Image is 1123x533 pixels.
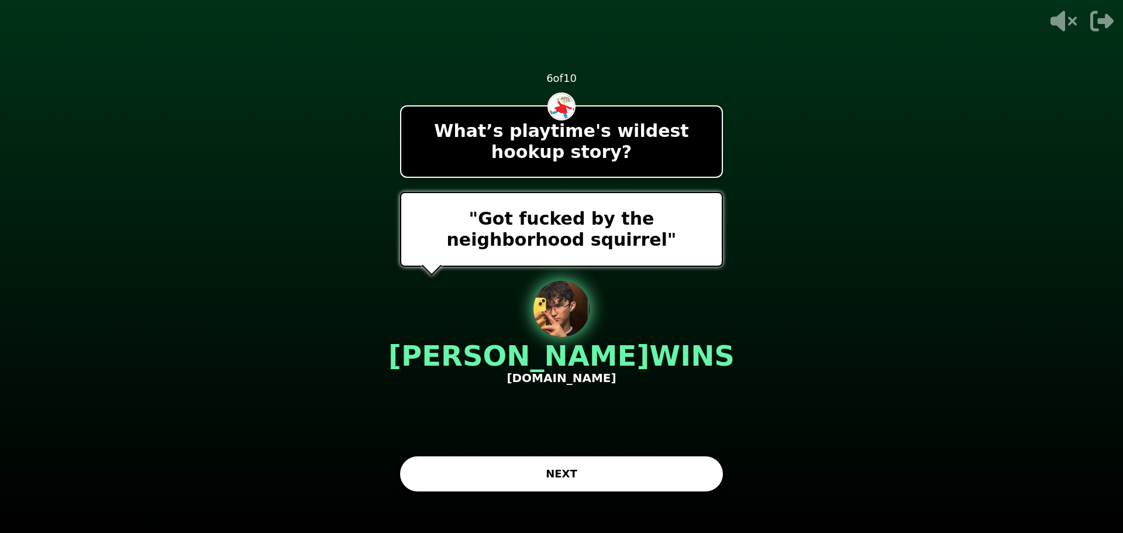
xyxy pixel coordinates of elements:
p: [PERSON_NAME] WINS [388,342,735,370]
p: 6 of 10 [546,70,577,87]
button: NEXT [400,456,723,491]
p: [DOMAIN_NAME] [507,370,616,386]
img: hot seat user profile pic [549,94,574,119]
p: "Got fucked by the neighborhood squirrel" [415,208,708,250]
img: result user profile pic [533,281,590,337]
p: What’s playtime's wildest hookup story? [411,121,712,163]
